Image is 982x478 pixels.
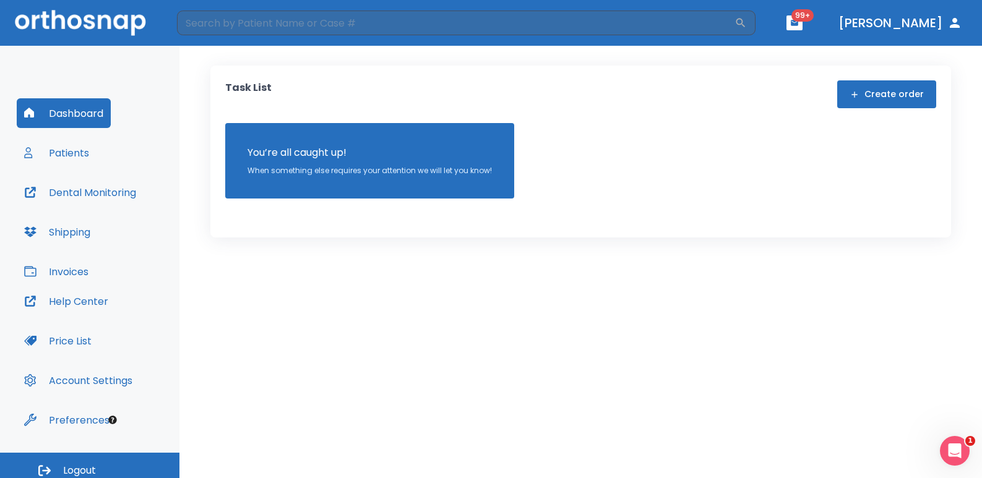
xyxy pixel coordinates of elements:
[833,12,967,34] button: [PERSON_NAME]
[791,9,814,22] span: 99+
[63,464,96,477] span: Logout
[965,436,975,446] span: 1
[17,177,144,207] button: Dental Monitoring
[17,405,117,435] button: Preferences
[17,365,140,395] button: Account Settings
[107,414,118,425] div: Tooltip anchor
[17,286,116,316] button: Help Center
[17,326,99,356] button: Price List
[17,257,96,286] button: Invoices
[15,10,146,35] img: Orthosnap
[17,98,111,128] button: Dashboard
[940,436,970,466] iframe: Intercom live chat
[248,165,492,176] p: When something else requires your attention we will let you know!
[17,217,98,247] button: Shipping
[177,11,734,35] input: Search by Patient Name or Case #
[17,138,97,168] button: Patients
[225,80,272,108] p: Task List
[837,80,936,108] button: Create order
[248,145,492,160] p: You’re all caught up!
